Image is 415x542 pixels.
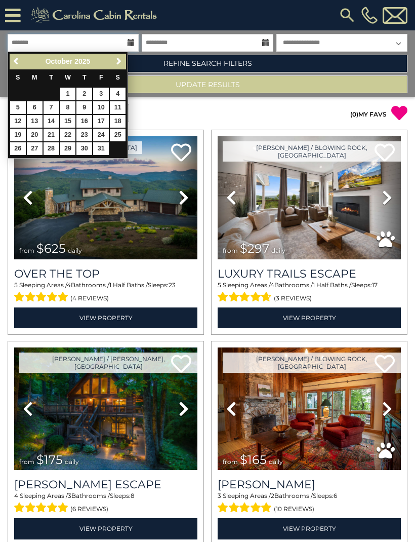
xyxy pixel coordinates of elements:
h3: Azalea Hill [218,478,401,491]
div: Sleeping Areas / Bathrooms / Sleeps: [14,281,197,305]
span: Tuesday [49,74,53,81]
span: 5 [218,281,221,289]
a: 5 [10,101,26,114]
a: [PERSON_NAME] / Blowing Rock, [GEOGRAPHIC_DATA] [223,141,401,162]
span: $625 [36,241,66,256]
a: View Property [14,307,197,328]
a: 21 [44,129,59,141]
a: Luxury Trails Escape [218,267,401,281]
img: thumbnail_168627805.jpeg [14,347,197,471]
span: 0 [352,110,356,118]
img: Khaki-logo.png [26,5,165,25]
a: [PERSON_NAME] Escape [14,478,197,491]
a: 2 [76,88,92,100]
span: (3 reviews) [274,292,312,305]
span: daily [271,247,285,254]
span: 6 [334,492,337,499]
span: 1 Half Baths / [313,281,351,289]
img: thumbnail_163277858.jpeg [218,347,401,471]
span: 8 [131,492,135,499]
a: 9 [76,101,92,114]
a: Refine Search Filters [8,55,407,72]
span: Friday [99,74,103,81]
a: 25 [110,129,126,141]
span: Previous [13,57,21,65]
span: 3 [68,492,71,499]
a: 24 [93,129,109,141]
a: 15 [60,115,76,128]
span: from [19,458,34,466]
img: thumbnail_168695581.jpeg [218,136,401,259]
img: thumbnail_167153549.jpeg [14,136,197,259]
a: 10 [93,101,109,114]
span: Wednesday [65,74,71,81]
span: daily [68,247,82,254]
span: 4 [14,492,18,499]
img: search-regular.svg [338,6,356,24]
span: daily [269,458,283,466]
span: Sunday [16,74,20,81]
span: 5 [14,281,18,289]
div: Sleeping Areas / Bathrooms / Sleeps: [14,491,197,516]
span: October [46,57,73,65]
span: from [223,458,238,466]
a: [PHONE_NUMBER] [359,7,380,24]
a: 19 [10,129,26,141]
a: 22 [60,129,76,141]
span: 17 [372,281,378,289]
span: $175 [36,452,63,467]
div: Sleeping Areas / Bathrooms / Sleeps: [218,491,401,516]
h3: Todd Escape [14,478,197,491]
a: 30 [76,142,92,155]
span: 2 [271,492,274,499]
a: 4 [110,88,126,100]
a: Over The Top [14,267,197,281]
a: 8 [60,101,76,114]
a: View Property [218,307,401,328]
a: 14 [44,115,59,128]
span: $297 [240,241,269,256]
a: Next [112,55,125,68]
a: View Property [218,518,401,539]
span: from [223,247,238,254]
a: 28 [44,142,59,155]
a: 26 [10,142,26,155]
span: 4 [67,281,71,289]
a: 12 [10,115,26,128]
a: 18 [110,115,126,128]
span: $165 [240,452,267,467]
a: 16 [76,115,92,128]
span: 3 [218,492,221,499]
span: ( ) [350,110,358,118]
a: 20 [27,129,43,141]
span: Next [115,57,123,65]
div: Sleeping Areas / Bathrooms / Sleeps: [218,281,401,305]
span: daily [65,458,79,466]
span: (6 reviews) [70,502,108,516]
a: 27 [27,142,43,155]
span: 4 [270,281,274,289]
button: Update Results [8,75,407,93]
a: 11 [110,101,126,114]
a: [PERSON_NAME] / Blowing Rock, [GEOGRAPHIC_DATA] [223,353,401,373]
span: Monday [32,74,37,81]
a: 31 [93,142,109,155]
span: from [19,247,34,254]
a: 6 [27,101,43,114]
a: (0)MY FAVS [350,110,387,118]
a: 29 [60,142,76,155]
a: [PERSON_NAME] [218,478,401,491]
a: 3 [93,88,109,100]
a: 23 [76,129,92,141]
a: Previous [11,55,23,68]
span: (10 reviews) [274,502,314,516]
span: (4 reviews) [70,292,109,305]
a: [PERSON_NAME] / [PERSON_NAME], [GEOGRAPHIC_DATA] [19,353,197,373]
a: 1 [60,88,76,100]
a: 13 [27,115,43,128]
span: 2025 [74,57,90,65]
span: 1 Half Baths / [109,281,148,289]
a: Add to favorites [171,142,191,164]
span: Saturday [116,74,120,81]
